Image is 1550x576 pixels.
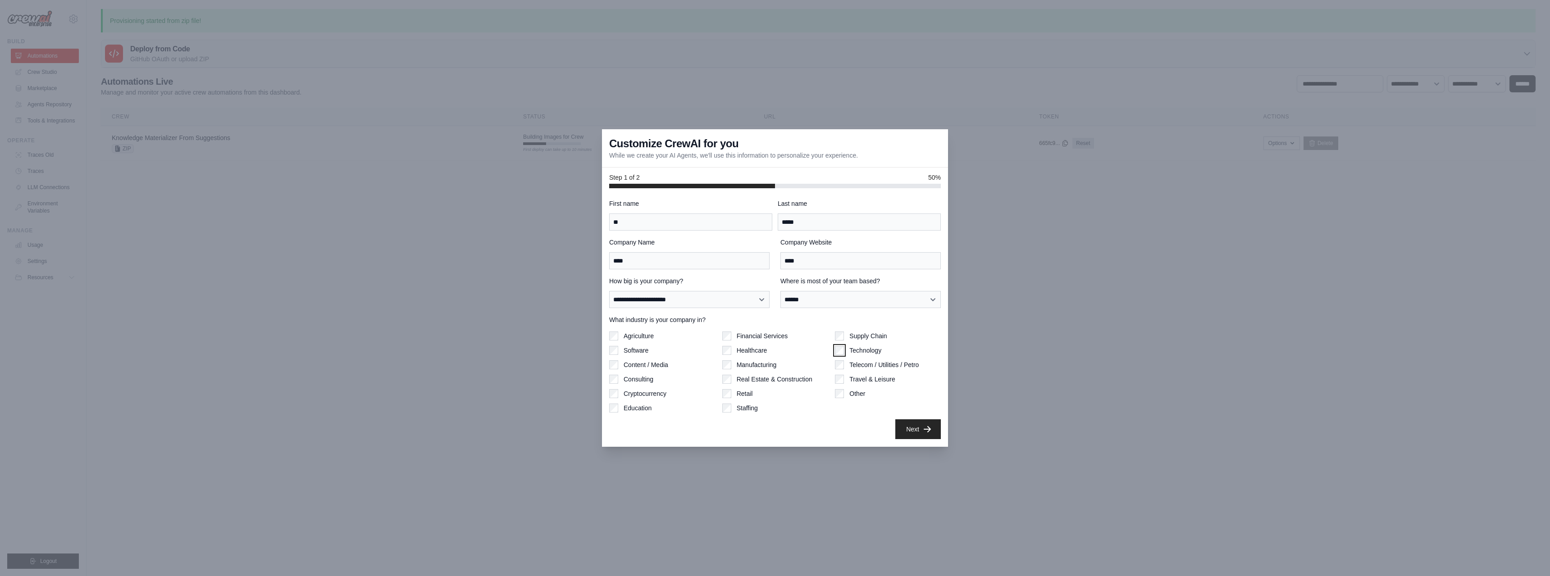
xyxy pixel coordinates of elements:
[609,136,739,151] h3: Customize CrewAI for you
[609,173,640,182] span: Step 1 of 2
[609,315,941,324] label: What industry is your company in?
[780,238,941,247] label: Company Website
[609,151,858,160] p: While we create your AI Agents, we'll use this information to personalize your experience.
[778,199,941,208] label: Last name
[780,277,941,286] label: Where is most of your team based?
[849,389,865,398] label: Other
[624,360,668,369] label: Content / Media
[624,346,648,355] label: Software
[849,360,919,369] label: Telecom / Utilities / Petro
[737,375,812,384] label: Real Estate & Construction
[849,346,881,355] label: Technology
[895,419,941,439] button: Next
[624,331,654,340] label: Agriculture
[624,389,666,398] label: Cryptocurrency
[737,331,788,340] label: Financial Services
[737,346,767,355] label: Healthcare
[737,360,777,369] label: Manufacturing
[609,238,770,247] label: Company Name
[624,375,653,384] label: Consulting
[737,404,758,413] label: Staffing
[737,389,753,398] label: Retail
[849,375,895,384] label: Travel & Leisure
[624,404,652,413] label: Education
[609,277,770,286] label: How big is your company?
[609,199,772,208] label: First name
[928,173,941,182] span: 50%
[849,331,887,340] label: Supply Chain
